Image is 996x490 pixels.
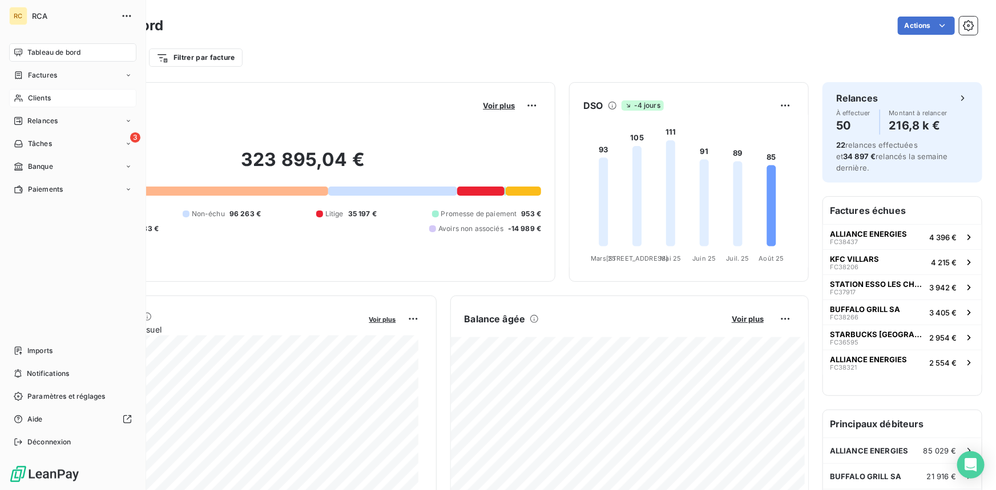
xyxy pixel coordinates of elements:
span: Chiffre d'affaires mensuel [64,323,361,335]
div: RC [9,7,27,25]
button: STATION ESSO LES CHERESFC379173 942 € [823,274,982,299]
span: Relances [27,116,58,126]
span: Voir plus [732,314,764,323]
span: 2 954 € [929,333,957,342]
a: Aide [9,410,136,428]
h4: 216,8 k € [889,116,947,135]
span: FC38437 [830,238,858,245]
button: Voir plus [728,314,767,324]
h6: Balance âgée [465,312,526,326]
span: BUFFALO GRILL SA [830,472,901,481]
button: STARBUCKS [GEOGRAPHIC_DATA]FC365952 954 € [823,325,982,350]
a: Relances [9,112,136,130]
span: Aide [27,414,43,424]
button: Filtrer par facture [149,48,243,67]
span: 3 [130,132,140,143]
h6: Principaux débiteurs [823,410,982,438]
span: 953 € [522,209,542,219]
span: Clients [28,93,51,103]
span: Paiements [28,184,63,195]
span: Notifications [27,368,69,379]
span: FC37917 [830,289,856,295]
button: Voir plus [366,314,400,324]
span: 2 554 € [929,358,957,367]
span: 4 215 € [931,258,957,267]
tspan: Mai 25 [660,254,682,262]
button: ALLIANCE ENERGIESFC383212 554 € [823,350,982,375]
tspan: [STREET_ADDRESS] [606,254,668,262]
a: Factures [9,66,136,84]
h6: Relances [836,91,878,105]
a: Banque [9,157,136,176]
button: KFC VILLARSFC382064 215 € [823,249,982,274]
span: 22 [836,140,845,149]
h2: 323 895,04 € [64,148,541,183]
span: Voir plus [483,101,515,110]
span: FC38266 [830,314,858,321]
span: 21 916 € [927,472,957,481]
h6: Factures échues [823,197,982,224]
a: Clients [9,89,136,107]
span: Litige [325,209,344,219]
a: 3Tâches [9,135,136,153]
span: BUFFALO GRILL SA [830,305,900,314]
button: Actions [898,17,955,35]
span: À effectuer [836,110,870,116]
span: STATION ESSO LES CHERES [830,280,925,289]
tspan: Juil. 25 [727,254,749,262]
span: STARBUCKS [GEOGRAPHIC_DATA] [830,330,925,339]
span: Promesse de paiement [441,209,517,219]
span: Tableau de bord [27,47,80,58]
span: FC38321 [830,364,857,371]
span: -14 989 € [508,224,541,234]
span: RCA [32,11,114,21]
span: 3 405 € [929,308,957,317]
h6: DSO [583,99,603,112]
span: 35 197 € [348,209,377,219]
span: 3 942 € [929,283,957,292]
span: FC36595 [830,339,858,346]
tspan: Juin 25 [693,254,716,262]
tspan: Août 25 [759,254,784,262]
span: 85 029 € [924,446,957,455]
img: Logo LeanPay [9,465,80,483]
span: Montant à relancer [889,110,947,116]
span: ALLIANCE ENERGIES [830,229,907,238]
span: ALLIANCE ENERGIES [830,446,909,455]
span: 96 263 € [229,209,261,219]
a: Paramètres et réglages [9,387,136,406]
h4: 50 [836,116,870,135]
span: Banque [28,161,53,172]
span: relances effectuées et relancés la semaine dernière. [836,140,947,172]
span: Imports [27,346,53,356]
span: Avoirs non associés [438,224,503,234]
span: ALLIANCE ENERGIES [830,355,907,364]
span: KFC VILLARS [830,254,879,264]
span: Voir plus [369,315,396,323]
span: 34 897 € [843,152,876,161]
a: Paiements [9,180,136,199]
span: -4 jours [622,100,664,111]
button: ALLIANCE ENERGIESFC384374 396 € [823,224,982,249]
span: Tâches [28,139,52,149]
button: BUFFALO GRILL SAFC382663 405 € [823,299,982,325]
span: Factures [28,70,57,80]
tspan: Mars 25 [591,254,616,262]
span: FC38206 [830,264,858,270]
span: Déconnexion [27,437,71,447]
div: Open Intercom Messenger [957,451,985,479]
button: Voir plus [479,100,518,111]
span: Non-échu [192,209,225,219]
span: Paramètres et réglages [27,391,105,402]
span: 4 396 € [929,233,957,242]
a: Tableau de bord [9,43,136,62]
a: Imports [9,342,136,360]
